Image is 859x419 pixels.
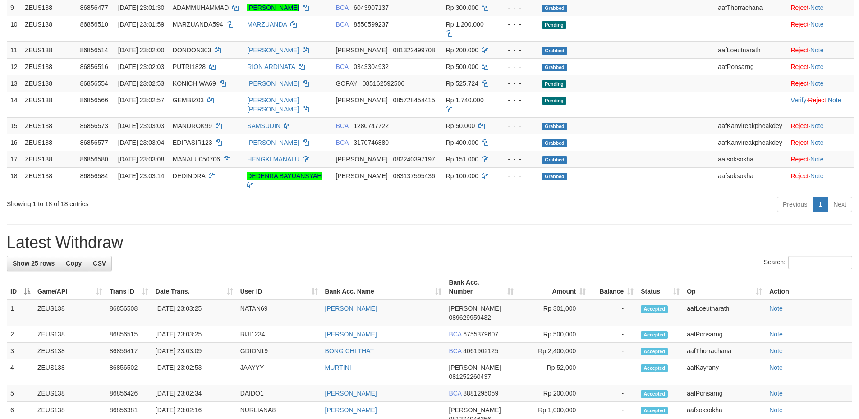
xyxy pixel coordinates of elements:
td: ZEUS138 [34,326,106,343]
div: - - - [500,46,535,55]
span: [PERSON_NAME] [449,364,501,371]
td: 1 [7,300,34,326]
span: 86856566 [80,97,108,104]
td: ZEUS138 [21,92,76,117]
a: Reject [790,156,808,163]
span: Copy 089629959432 to clipboard [449,314,491,321]
span: Rp 525.724 [446,80,478,87]
td: Rp 2,400,000 [517,343,589,359]
a: Next [827,197,852,212]
td: ZEUS138 [21,41,76,58]
a: Note [769,364,783,371]
span: Accepted [641,390,668,398]
h1: Latest Withdraw [7,234,852,252]
a: Reject [790,172,808,180]
div: - - - [500,138,535,147]
span: [DATE] 23:02:00 [118,46,164,54]
a: Reject [790,139,808,146]
span: Copy 3170746880 to clipboard [354,139,389,146]
span: MANDROK99 [173,122,212,129]
span: [DATE] 23:03:14 [118,172,164,180]
td: - [589,385,637,402]
a: DEDENRA BAYUANSYAH [247,172,322,180]
div: - - - [500,121,535,130]
span: 86856516 [80,63,108,70]
td: [DATE] 23:02:53 [152,359,237,385]
td: 17 [7,151,21,167]
span: Rp 100.000 [446,172,478,180]
td: · [787,167,854,193]
td: [DATE] 23:03:25 [152,326,237,343]
span: Grabbed [542,5,567,12]
th: Trans ID: activate to sort column ascending [106,274,152,300]
a: Note [769,331,783,338]
a: Note [769,305,783,312]
td: Rp 301,000 [517,300,589,326]
td: aafsoksokha [714,151,787,167]
td: 4 [7,359,34,385]
span: [PERSON_NAME] [336,172,388,180]
span: Rp 200.000 [446,46,478,54]
span: Grabbed [542,64,567,71]
span: Copy [66,260,82,267]
td: ZEUS138 [21,134,76,151]
td: ZEUS138 [21,58,76,75]
span: [DATE] 23:02:57 [118,97,164,104]
td: Rp 200,000 [517,385,589,402]
th: Op: activate to sort column ascending [683,274,766,300]
span: Copy 081252260437 to clipboard [449,373,491,380]
a: [PERSON_NAME] [247,80,299,87]
span: Copy 4061902125 to clipboard [463,347,498,355]
div: Showing 1 to 18 of 18 entries [7,196,351,208]
td: ZEUS138 [34,343,106,359]
td: aafKayrany [683,359,766,385]
a: Reject [790,63,808,70]
a: Note [810,21,824,28]
span: Copy 8550599237 to clipboard [354,21,389,28]
span: Pending [542,97,566,105]
td: 10 [7,16,21,41]
a: Note [828,97,841,104]
a: [PERSON_NAME] [325,331,377,338]
a: RION ARDINATA [247,63,295,70]
span: Copy 6755379607 to clipboard [463,331,498,338]
span: CSV [93,260,106,267]
span: Grabbed [542,156,567,164]
td: aafThorrachana [683,343,766,359]
span: Copy 1280747722 to clipboard [354,122,389,129]
a: Note [810,4,824,11]
a: Note [769,406,783,414]
span: Copy 085162592506 to clipboard [363,80,404,87]
td: · [787,134,854,151]
a: Reject [790,46,808,54]
span: Accepted [641,364,668,372]
td: [DATE] 23:03:09 [152,343,237,359]
td: · [787,58,854,75]
span: [DATE] 23:02:53 [118,80,164,87]
span: DEDINDRA [173,172,205,180]
td: ZEUS138 [21,151,76,167]
a: Note [810,80,824,87]
div: - - - [500,79,535,88]
td: - [589,326,637,343]
span: BCA [449,347,461,355]
td: ZEUS138 [34,385,106,402]
span: [DATE] 23:02:03 [118,63,164,70]
span: Rp 300.000 [446,4,478,11]
td: GDION19 [237,343,322,359]
span: Accepted [641,407,668,414]
td: · [787,75,854,92]
th: Balance: activate to sort column ascending [589,274,637,300]
span: 86856477 [80,4,108,11]
td: aafKanvireakpheakdey [714,134,787,151]
span: KONICHIWA69 [173,80,216,87]
div: - - - [500,20,535,29]
td: BIJI1234 [237,326,322,343]
span: Rp 400.000 [446,139,478,146]
td: aafPonsarng [683,385,766,402]
span: [DATE] 23:01:59 [118,21,164,28]
span: ADAMMUHAMMAD [173,4,229,11]
td: 2 [7,326,34,343]
span: Rp 500.000 [446,63,478,70]
div: - - - [500,3,535,12]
